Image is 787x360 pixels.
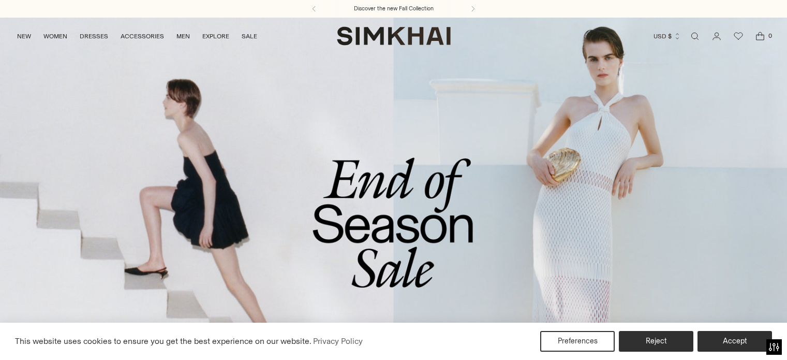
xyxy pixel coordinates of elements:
[728,26,749,47] a: Wishlist
[337,26,451,46] a: SIMKHAI
[697,331,772,352] button: Accept
[242,25,257,48] a: SALE
[685,26,705,47] a: Open search modal
[354,5,434,13] a: Discover the new Fall Collection
[311,334,364,349] a: Privacy Policy (opens in a new tab)
[15,336,311,346] span: This website uses cookies to ensure you get the best experience on our website.
[619,331,693,352] button: Reject
[765,31,775,40] span: 0
[80,25,108,48] a: DRESSES
[176,25,190,48] a: MEN
[654,25,681,48] button: USD $
[750,26,770,47] a: Open cart modal
[43,25,67,48] a: WOMEN
[202,25,229,48] a: EXPLORE
[540,331,615,352] button: Preferences
[706,26,727,47] a: Go to the account page
[17,25,31,48] a: NEW
[121,25,164,48] a: ACCESSORIES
